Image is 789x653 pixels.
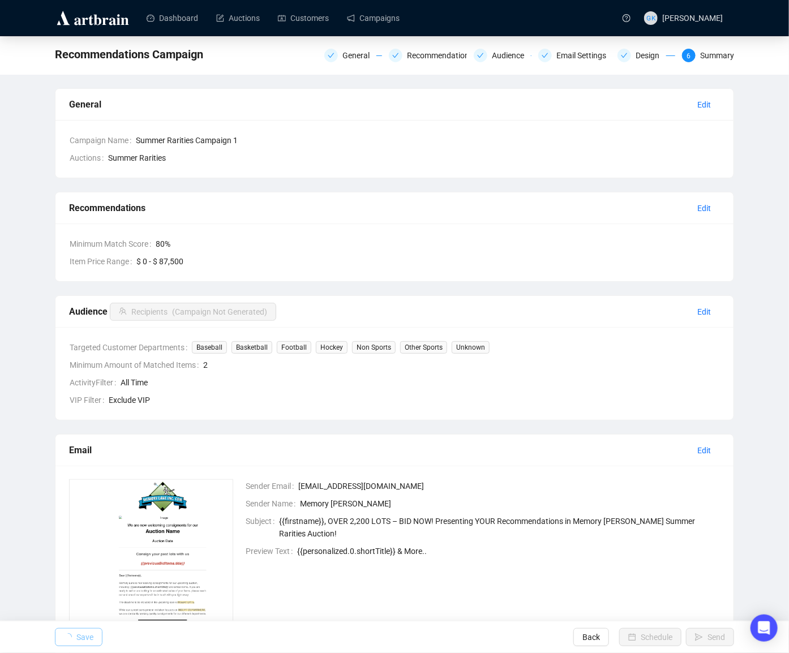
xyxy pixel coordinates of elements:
[687,52,691,60] span: 6
[277,341,311,354] span: Football
[328,52,335,59] span: check
[299,480,721,492] span: [EMAIL_ADDRESS][DOMAIN_NAME]
[342,49,376,62] div: General
[688,199,720,217] button: Edit
[474,49,531,62] div: Audience
[55,628,102,646] button: Save
[246,515,280,540] span: Subject
[697,98,711,111] span: Edit
[682,49,734,62] div: 6Summary
[109,394,720,406] span: Exclude VIP
[108,152,166,164] span: Summer Rarities
[70,134,136,147] span: Campaign Name
[301,497,721,510] span: Memory [PERSON_NAME]
[147,3,198,33] a: Dashboard
[347,3,400,33] a: Campaigns
[407,49,480,62] div: Recommendations
[70,255,136,268] span: Item Price Range
[400,341,447,354] span: Other Sports
[751,615,778,642] div: Open Intercom Messenger
[352,341,396,354] span: Non Sports
[298,545,721,557] span: {{personalized.0.shortTitle}} & More..
[192,341,227,354] span: Baseball
[697,306,711,318] span: Edit
[278,3,329,33] a: Customers
[55,9,131,27] img: logo
[70,359,203,371] span: Minimum Amount of Matched Items
[582,621,600,653] span: Back
[70,394,109,406] span: VIP Filter
[618,49,675,62] div: Design
[621,52,628,59] span: check
[70,238,156,250] span: Minimum Match Score
[646,12,655,23] span: GK
[452,341,490,354] span: Unknown
[392,52,399,59] span: check
[55,45,203,63] span: Recommendations Campaign
[324,49,382,62] div: General
[623,14,631,22] span: question-circle
[64,633,72,641] span: loading
[697,444,711,457] span: Edit
[110,303,276,321] button: Recipients(Campaign Not Generated)
[136,255,720,268] span: $ 0 - $ 87,500
[542,52,548,59] span: check
[70,152,108,164] span: Auctions
[70,341,192,354] span: Targeted Customer Departments
[70,376,121,389] span: ActivityFilter
[619,628,681,646] button: Schedule
[156,238,720,250] span: 80 %
[136,134,720,147] span: Summer Rarities Campaign 1
[69,201,688,215] div: Recommendations
[688,441,720,459] button: Edit
[700,49,734,62] div: Summary
[69,97,688,111] div: General
[389,49,467,62] div: Recommendations
[477,52,484,59] span: check
[688,96,720,114] button: Edit
[573,628,609,646] button: Back
[492,49,531,62] div: Audience
[69,443,688,457] div: Email
[203,359,720,371] span: 2
[686,628,734,646] button: Send
[688,303,720,321] button: Edit
[76,621,93,653] span: Save
[69,306,276,317] span: Audience
[556,49,613,62] div: Email Settings
[246,480,299,492] span: Sender Email
[121,376,720,389] span: All Time
[697,202,711,214] span: Edit
[316,341,348,354] span: Hockey
[246,497,301,510] span: Sender Name
[662,14,723,23] span: [PERSON_NAME]
[280,515,721,540] span: {{firstname}}, OVER 2,200 LOTS – BID NOW! Presenting YOUR Recommendations in Memory [PERSON_NAME]...
[246,545,298,557] span: Preview Text
[636,49,666,62] div: Design
[231,341,272,354] span: Basketball
[538,49,611,62] div: Email Settings
[216,3,260,33] a: Auctions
